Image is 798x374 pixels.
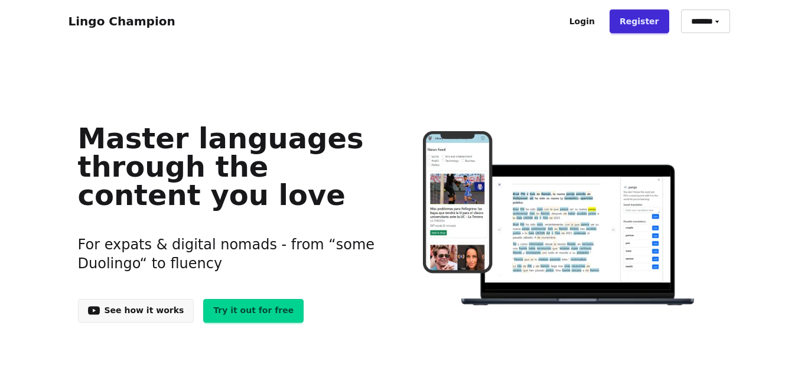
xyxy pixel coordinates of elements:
[78,124,381,209] h1: Master languages through the content you love
[559,9,605,33] a: Login
[69,14,175,28] a: Lingo Champion
[78,221,381,287] h3: For expats & digital nomads - from “some Duolingo“ to fluency
[203,299,304,323] a: Try it out for free
[78,299,194,323] a: See how it works
[610,9,669,33] a: Register
[399,131,720,308] img: Learn languages online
